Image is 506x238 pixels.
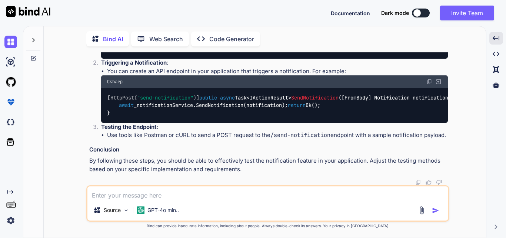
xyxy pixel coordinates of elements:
li: You can create an API endpoint in your application that triggers a notification. For example: [107,67,448,76]
img: like [426,179,432,185]
p: Web Search [149,35,183,43]
span: public [199,94,217,101]
img: dislike [436,179,442,185]
img: premium [4,96,17,108]
span: "send-notification" [137,94,193,101]
button: Documentation [331,9,370,17]
img: attachment [417,206,426,215]
img: settings [4,214,17,227]
span: return [288,102,306,109]
img: chat [4,36,17,48]
span: Csharp [107,79,123,85]
strong: Triggering a Notification [101,59,167,66]
span: [FromBody] Notification notification [342,94,448,101]
img: Pick Models [123,207,129,213]
p: GPT-4o min.. [147,206,179,214]
img: copy [415,179,421,185]
p: Bind AI [103,35,123,43]
li: Use tools like Postman or cURL to send a POST request to the endpoint with a sample notification ... [107,131,448,140]
span: HttpPost( ) [110,94,196,101]
h3: Conclusion [89,146,448,154]
span: async [220,94,235,101]
img: GPT-4o mini [137,206,144,214]
p: Code Generator [209,35,254,43]
p: : [101,123,448,131]
p: Source [104,206,121,214]
p: By following these steps, you should be able to effectively test the notification feature in your... [89,157,448,173]
img: ai-studio [4,56,17,68]
span: Dark mode [381,9,409,17]
span: Task<IActionResult> ( ) [199,94,451,101]
p: : [101,59,448,67]
code: /send-notification [270,131,330,139]
p: Bind can provide inaccurate information, including about people. Always double-check its answers.... [86,223,449,229]
img: copy [426,79,432,85]
span: await [119,102,134,109]
img: darkCloudIdeIcon [4,116,17,128]
img: Bind AI [6,6,50,17]
span: SendNotification [291,94,339,101]
span: Documentation [331,10,370,16]
img: githubLight [4,76,17,88]
img: Open in Browser [435,78,442,85]
button: Invite Team [440,6,494,20]
strong: Testing the Endpoint [101,123,157,130]
img: icon [432,207,439,214]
